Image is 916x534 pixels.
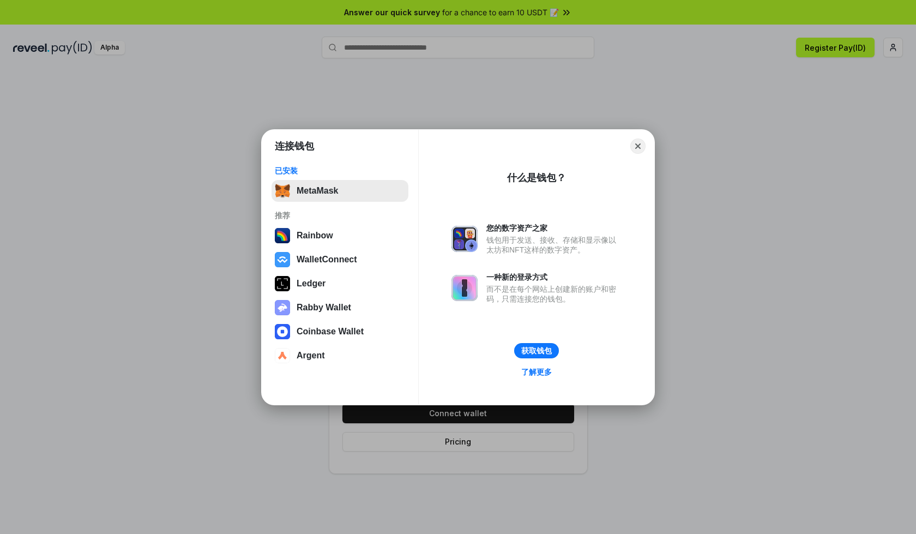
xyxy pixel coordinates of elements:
[275,300,290,315] img: svg+xml,%3Csvg%20xmlns%3D%22http%3A%2F%2Fwww.w3.org%2F2000%2Fsvg%22%20fill%3D%22none%22%20viewBox...
[297,327,364,337] div: Coinbase Wallet
[297,279,326,289] div: Ledger
[297,351,325,361] div: Argent
[297,186,338,196] div: MetaMask
[521,367,552,377] div: 了解更多
[272,297,408,319] button: Rabby Wallet
[297,303,351,313] div: Rabby Wallet
[272,249,408,271] button: WalletConnect
[451,226,478,252] img: svg+xml,%3Csvg%20xmlns%3D%22http%3A%2F%2Fwww.w3.org%2F2000%2Fsvg%22%20fill%3D%22none%22%20viewBox...
[297,231,333,241] div: Rainbow
[275,211,405,220] div: 推荐
[272,345,408,367] button: Argent
[275,166,405,176] div: 已安装
[486,284,622,304] div: 而不是在每个网站上创建新的账户和密码，只需连接您的钱包。
[275,140,314,153] h1: 连接钱包
[272,225,408,247] button: Rainbow
[521,346,552,356] div: 获取钱包
[275,276,290,291] img: svg+xml,%3Csvg%20xmlns%3D%22http%3A%2F%2Fwww.w3.org%2F2000%2Fsvg%22%20width%3D%2228%22%20height%3...
[272,273,408,295] button: Ledger
[272,180,408,202] button: MetaMask
[514,343,559,358] button: 获取钱包
[486,223,622,233] div: 您的数字资产之家
[275,324,290,339] img: svg+xml,%3Csvg%20width%3D%2228%22%20height%3D%2228%22%20viewBox%3D%220%200%2028%2028%22%20fill%3D...
[297,255,357,265] div: WalletConnect
[275,183,290,199] img: svg+xml,%3Csvg%20fill%3D%22none%22%20height%3D%2233%22%20viewBox%3D%220%200%2035%2033%22%20width%...
[272,321,408,343] button: Coinbase Wallet
[507,171,566,184] div: 什么是钱包？
[515,365,558,379] a: 了解更多
[275,228,290,243] img: svg+xml,%3Csvg%20width%3D%22120%22%20height%3D%22120%22%20viewBox%3D%220%200%20120%20120%22%20fil...
[630,139,646,154] button: Close
[275,348,290,363] img: svg+xml,%3Csvg%20width%3D%2228%22%20height%3D%2228%22%20viewBox%3D%220%200%2028%2028%22%20fill%3D...
[486,272,622,282] div: 一种新的登录方式
[275,252,290,267] img: svg+xml,%3Csvg%20width%3D%2228%22%20height%3D%2228%22%20viewBox%3D%220%200%2028%2028%22%20fill%3D...
[451,275,478,301] img: svg+xml,%3Csvg%20xmlns%3D%22http%3A%2F%2Fwww.w3.org%2F2000%2Fsvg%22%20fill%3D%22none%22%20viewBox...
[486,235,622,255] div: 钱包用于发送、接收、存储和显示像以太坊和NFT这样的数字资产。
